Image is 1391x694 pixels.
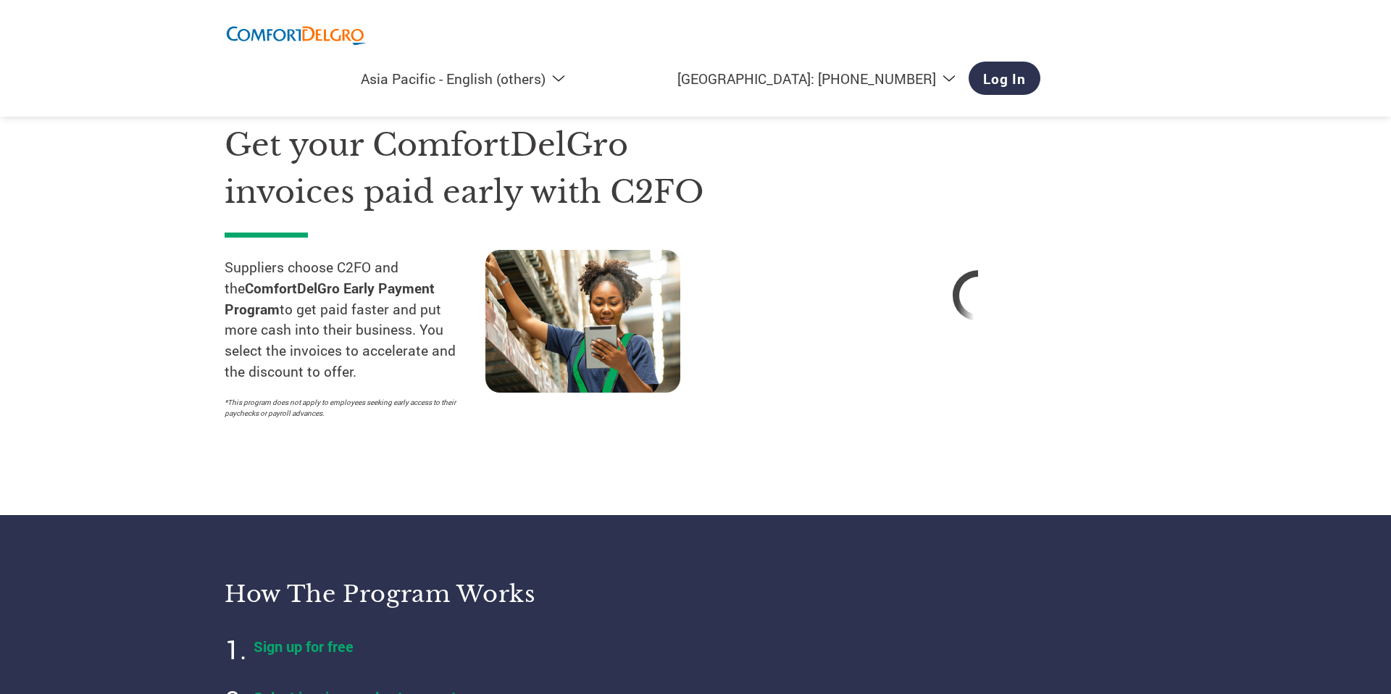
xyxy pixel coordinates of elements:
h3: How the program works [225,580,677,609]
img: supply chain worker [485,250,680,393]
img: ComfortDelGro [225,14,369,54]
strong: ComfortDelGro Early Payment Program [225,279,435,318]
p: Suppliers choose C2FO and the to get paid faster and put more cash into their business. You selec... [225,257,485,382]
a: Log In [969,62,1040,95]
h4: Sign up for free [254,637,616,656]
p: *This program does not apply to employees seeking early access to their paychecks or payroll adva... [225,397,471,419]
h1: Get your ComfortDelGro invoices paid early with C2FO [225,122,746,215]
